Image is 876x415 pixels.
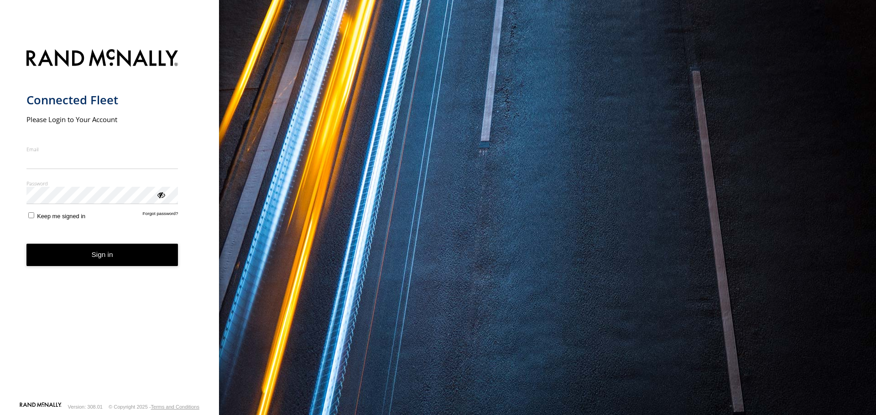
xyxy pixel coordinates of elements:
div: ViewPassword [156,190,165,199]
div: © Copyright 2025 - [109,404,199,410]
label: Password [26,180,178,187]
h1: Connected Fleet [26,92,178,108]
button: Sign in [26,244,178,266]
a: Terms and Conditions [151,404,199,410]
img: Rand McNally [26,47,178,71]
span: Keep me signed in [37,213,85,220]
h2: Please Login to Your Account [26,115,178,124]
input: Keep me signed in [28,212,34,218]
a: Visit our Website [20,402,62,411]
label: Email [26,146,178,153]
form: main [26,44,193,401]
div: Version: 308.01 [68,404,103,410]
a: Forgot password? [143,211,178,220]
